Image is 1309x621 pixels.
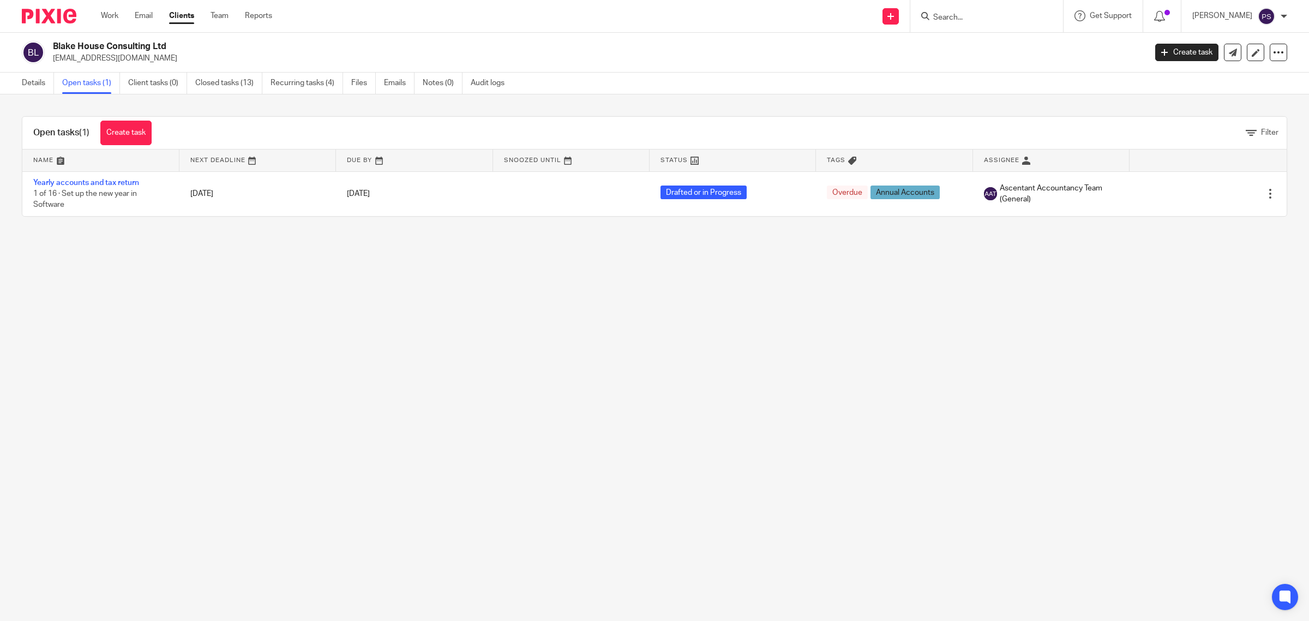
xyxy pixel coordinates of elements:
span: Overdue [827,186,868,199]
span: Drafted or in Progress [660,186,747,199]
a: Create task [1155,44,1218,61]
span: (1) [79,128,89,137]
input: Search [932,13,1030,23]
p: [PERSON_NAME] [1192,10,1252,21]
a: Reports [245,10,272,21]
span: 1 of 16 · Set up the new year in Software [33,190,137,209]
a: Open tasks (1) [62,73,120,94]
h2: Blake House Consulting Ltd [53,41,922,52]
h1: Open tasks [33,127,89,139]
a: Team [211,10,229,21]
img: svg%3E [1258,8,1275,25]
a: Client tasks (0) [128,73,187,94]
a: Notes (0) [423,73,463,94]
span: Filter [1261,129,1278,136]
span: Tags [827,157,845,163]
a: Clients [169,10,194,21]
p: [EMAIL_ADDRESS][DOMAIN_NAME] [53,53,1139,64]
td: [DATE] [179,171,337,216]
span: Get Support [1090,12,1132,20]
a: Email [135,10,153,21]
img: svg%3E [22,41,45,64]
a: Create task [100,121,152,145]
a: Yearly accounts and tax return [33,179,139,187]
a: Closed tasks (13) [195,73,262,94]
span: Annual Accounts [870,186,940,199]
span: Status [660,157,688,163]
img: svg%3E [984,187,997,200]
span: [DATE] [347,190,370,198]
span: Snoozed Until [504,157,561,163]
a: Details [22,73,54,94]
img: Pixie [22,9,76,23]
a: Work [101,10,118,21]
a: Audit logs [471,73,513,94]
span: Ascentant Accountancy Team (General) [1000,183,1119,205]
a: Files [351,73,376,94]
a: Recurring tasks (4) [271,73,343,94]
a: Emails [384,73,415,94]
